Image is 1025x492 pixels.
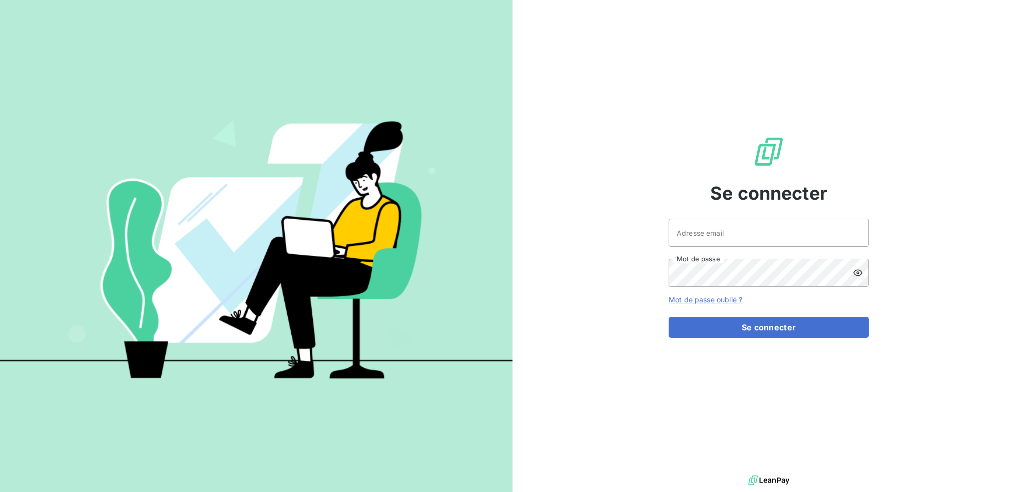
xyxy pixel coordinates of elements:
input: placeholder [669,219,869,247]
button: Se connecter [669,317,869,338]
img: logo [748,473,789,488]
img: Logo LeanPay [753,136,785,168]
a: Mot de passe oublié ? [669,295,742,304]
span: Se connecter [710,180,827,207]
